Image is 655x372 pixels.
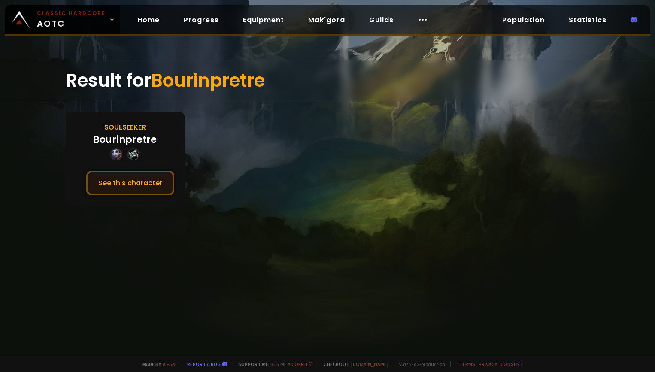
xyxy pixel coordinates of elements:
[137,361,176,367] span: Made by
[362,11,400,29] a: Guilds
[301,11,352,29] a: Mak'gora
[93,133,157,147] div: Bourinpretre
[37,9,106,30] span: AOTC
[318,361,388,367] span: Checkout
[86,171,174,195] button: See this character
[5,5,120,34] a: Classic HardcoreAOTC
[37,9,106,17] small: Classic Hardcore
[163,361,176,367] a: a fan
[479,361,497,367] a: Privacy
[495,11,552,29] a: Population
[236,11,291,29] a: Equipment
[459,361,475,367] a: Terms
[233,361,313,367] span: Support me,
[562,11,613,29] a: Statistics
[66,60,590,101] div: Result for
[394,361,445,367] span: v. d752d5 - production
[104,122,146,133] div: Soulseeker
[177,11,226,29] a: Progress
[500,361,523,367] a: Consent
[270,361,313,367] a: Buy me a coffee
[151,68,265,93] span: Bourinpretre
[187,361,221,367] a: Report a bug
[130,11,167,29] a: Home
[351,361,388,367] a: [DOMAIN_NAME]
